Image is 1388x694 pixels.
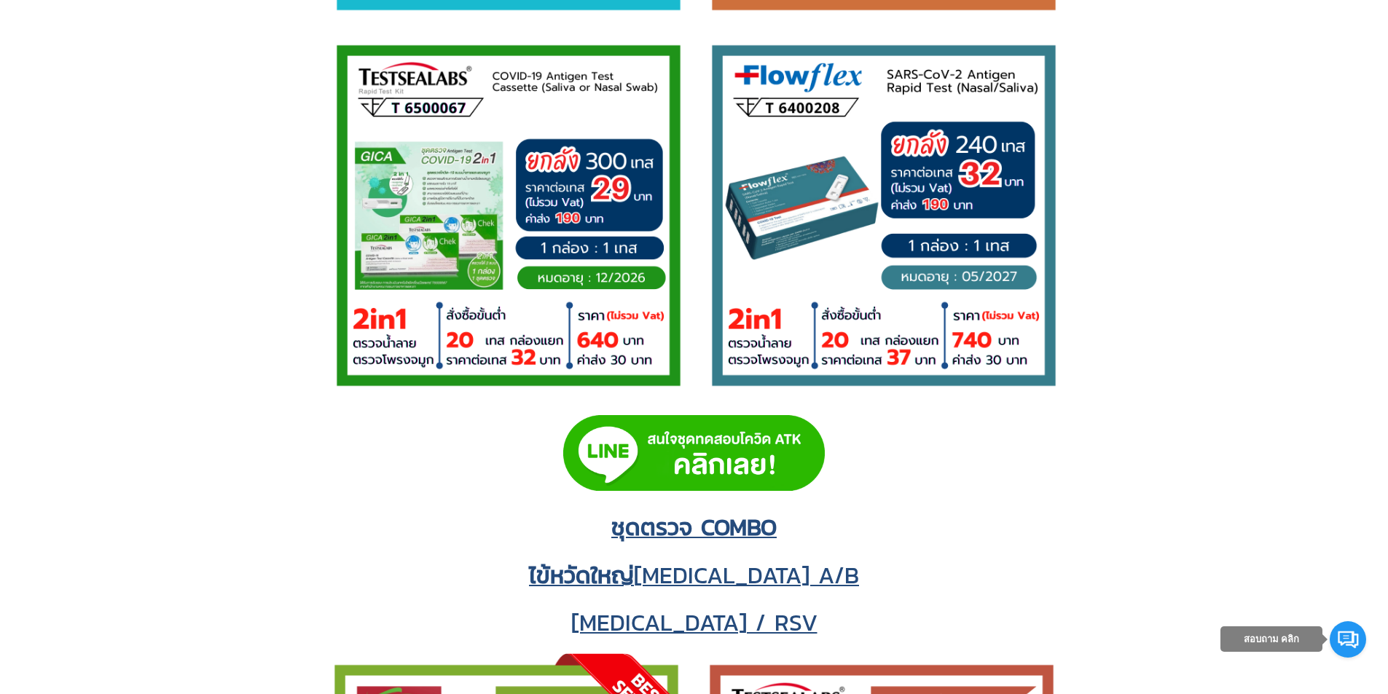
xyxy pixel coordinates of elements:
span: สอบถาม คลิก [1244,634,1300,644]
img: GICA มี อย. ATK ราคา ATK ขายส่ง ATK ตรวจ ATK Covid 19 ATK Covid ATK ไข้หวัดใหญ่ ATK Test ราคา ATK... [326,33,691,398]
span: ชุดตรวจ COMBO [611,510,777,545]
span: [MEDICAL_DATA] / RSV [571,605,817,640]
img: Flowflex มี อย. ATK ราคา ATK ขายส่ง ATK ตรวจ ATK Covid 19 ATK Covid ATK ไข้หวัดใหญ่ ATK Test ราคา... [702,33,1066,398]
span: ไข้หวัดใหญ่ [529,558,634,593]
span: [MEDICAL_DATA]​ A/B [634,558,859,593]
